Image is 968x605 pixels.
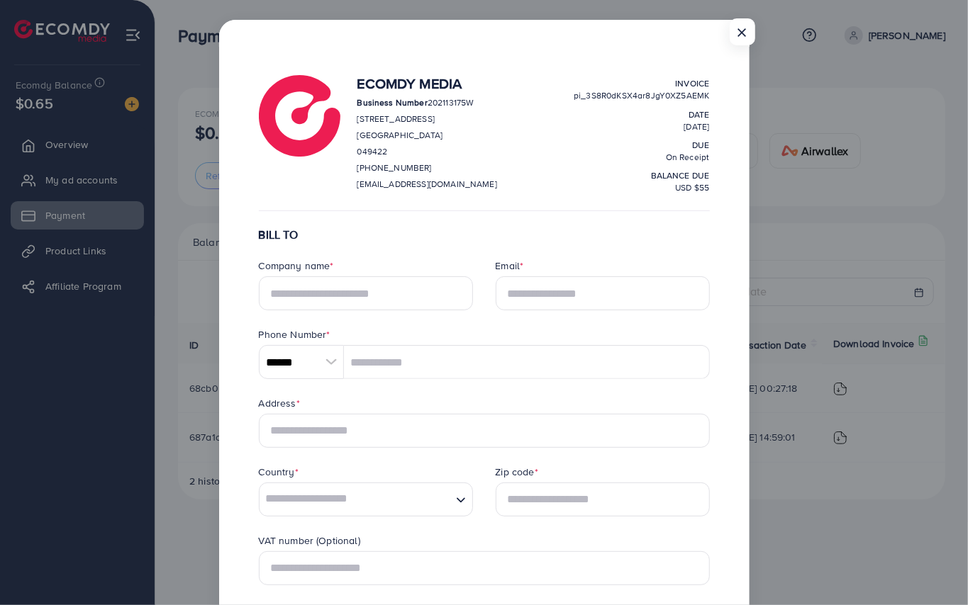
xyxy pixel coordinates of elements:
p: Due [574,137,709,154]
label: Country [259,465,299,479]
label: Phone Number [259,327,330,341]
strong: Business Number [357,96,428,108]
label: Email [496,259,524,273]
div: Search for option [259,482,473,516]
span: [DATE] [684,120,710,132]
h6: BILL TO [259,228,710,242]
span: USD $55 [675,181,709,193]
p: 049422 [357,143,497,160]
label: VAT number (Optional) [259,533,360,548]
p: [STREET_ADDRESS] [357,111,497,128]
input: Search for option [261,483,450,516]
label: Company name [259,259,334,273]
img: logo [259,75,340,157]
iframe: Chat [908,541,957,594]
p: [EMAIL_ADDRESS][DOMAIN_NAME] [357,176,497,193]
p: Date [574,106,709,123]
p: 202113175W [357,94,497,111]
h4: Ecomdy Media [357,75,497,92]
span: On Receipt [666,151,710,163]
label: Zip code [496,465,538,479]
p: [PHONE_NUMBER] [357,159,497,176]
label: Address [259,396,300,410]
p: Invoice [574,75,709,92]
p: [GEOGRAPHIC_DATA] [357,127,497,144]
button: Close [730,18,755,45]
p: balance due [574,167,709,184]
span: pi_3S8R0dKSX4ar8JgY0XZ5AEMK [574,89,709,101]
